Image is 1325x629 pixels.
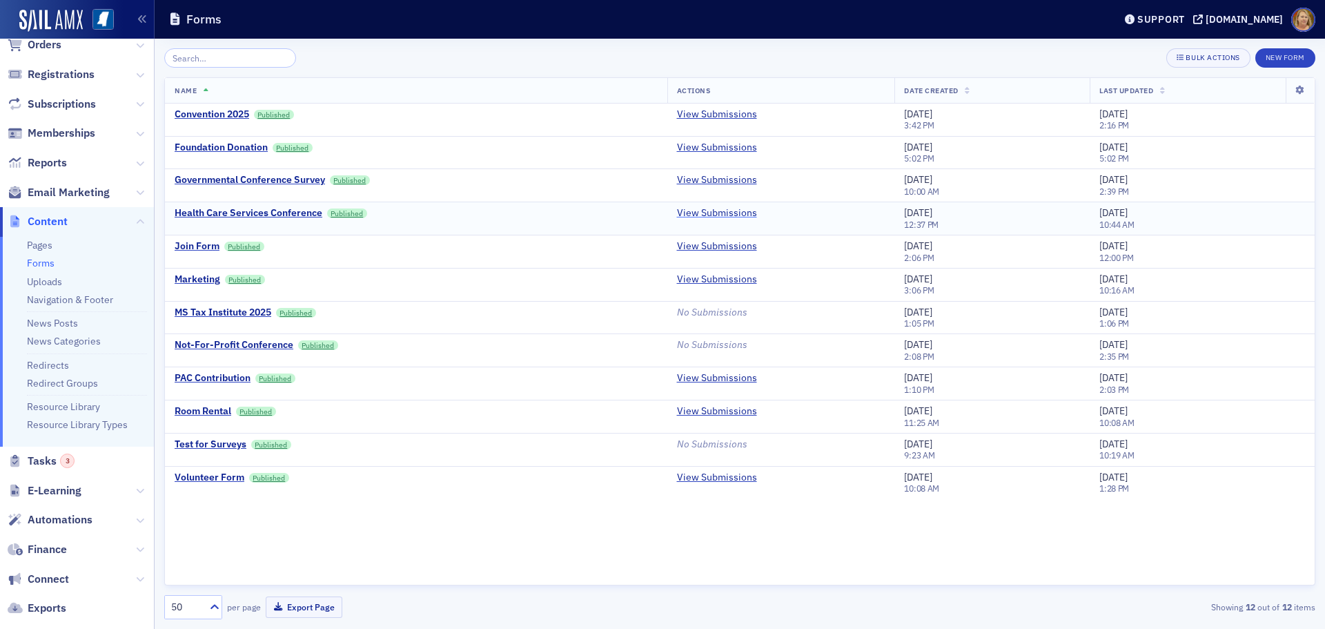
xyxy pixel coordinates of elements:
a: Health Care Services Conference [175,207,322,220]
a: Not-For-Profit Conference [175,339,293,351]
div: 50 [171,600,202,615]
div: No Submissions [677,438,885,451]
a: Orders [8,37,61,52]
div: No Submissions [677,307,885,319]
span: [DATE] [904,108,932,120]
span: Name [175,86,197,95]
time: 2:16 PM [1099,119,1129,130]
a: Redirect Groups [27,377,98,389]
span: [DATE] [1099,438,1128,450]
a: Test for Surveys [175,438,246,451]
span: [DATE] [904,371,932,384]
a: Published [327,209,367,218]
a: Content [8,214,68,229]
span: Date Created [904,86,958,95]
a: Registrations [8,67,95,82]
div: PAC Contribution [175,372,251,385]
a: Automations [8,512,92,528]
strong: 12 [1279,601,1294,613]
span: [DATE] [1099,338,1128,351]
a: Published [251,440,291,449]
label: per page [227,601,261,613]
span: [DATE] [1099,108,1128,120]
a: View Submissions [677,240,757,253]
div: Showing out of items [941,601,1315,613]
time: 11:25 AM [904,417,939,428]
a: Subscriptions [8,97,96,112]
span: Registrations [28,67,95,82]
a: Published [224,242,264,251]
span: [DATE] [904,206,932,219]
h1: Forms [186,11,222,28]
a: Room Rental [175,405,231,418]
a: View Submissions [677,405,757,418]
a: View Submissions [677,207,757,220]
span: Connect [28,572,69,587]
time: 10:00 AM [904,186,939,197]
time: 2:08 PM [904,351,934,362]
span: [DATE] [904,240,932,252]
span: Content [28,214,68,229]
span: [DATE] [1099,240,1128,252]
span: E-Learning [28,483,81,499]
a: Published [298,340,338,350]
a: Governmental Conference Survey [175,174,325,186]
time: 3:42 PM [904,119,934,130]
a: Memberships [8,126,95,141]
time: 2:35 PM [1099,351,1129,362]
button: [DOMAIN_NAME] [1193,14,1288,24]
time: 12:37 PM [904,219,939,230]
span: [DATE] [1099,206,1128,219]
time: 1:10 PM [904,384,934,395]
a: View Homepage [83,9,114,32]
a: New Form [1255,50,1315,63]
span: [DATE] [904,438,932,450]
a: Foundation Donation [175,142,268,154]
a: View Submissions [677,174,757,186]
span: Email Marketing [28,185,110,200]
span: [DATE] [904,405,932,417]
span: [DATE] [1099,371,1128,384]
time: 12:00 PM [1099,252,1134,263]
time: 10:16 AM [1099,284,1135,296]
div: 3 [60,454,75,468]
span: [DATE] [1099,471,1128,483]
a: MS Tax Institute 2025 [175,307,271,319]
img: SailAMX [19,10,83,32]
time: 3:06 PM [904,284,934,296]
div: [DOMAIN_NAME] [1206,13,1283,26]
a: View Submissions [677,273,757,286]
a: Published [255,374,295,383]
span: [DATE] [1099,273,1128,285]
div: Convention 2025 [175,108,249,121]
a: Pages [27,239,52,251]
input: Search… [164,48,296,68]
a: News Categories [27,335,101,347]
time: 1:28 PM [1099,483,1129,494]
a: View Submissions [677,472,757,484]
div: Bulk Actions [1186,54,1239,61]
strong: 12 [1243,601,1257,613]
time: 2:06 PM [904,252,934,263]
a: Email Marketing [8,185,110,200]
span: [DATE] [904,338,932,351]
a: Join Form [175,240,219,253]
a: News Posts [27,317,78,329]
time: 5:02 PM [904,153,934,164]
span: [DATE] [904,471,932,483]
time: 1:05 PM [904,318,934,329]
span: [DATE] [1099,405,1128,417]
span: [DATE] [1099,141,1128,153]
a: View Submissions [677,372,757,385]
button: New Form [1255,48,1315,68]
a: Published [254,110,294,119]
time: 5:02 PM [1099,153,1129,164]
time: 9:23 AM [904,449,934,461]
span: [DATE] [1099,173,1128,186]
span: [DATE] [904,173,932,186]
